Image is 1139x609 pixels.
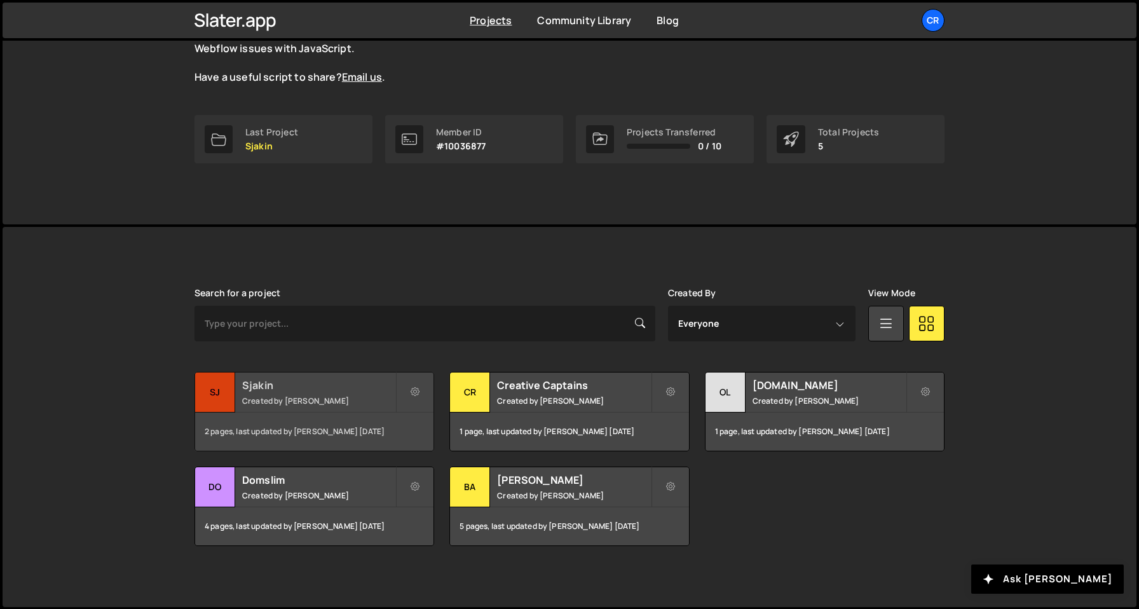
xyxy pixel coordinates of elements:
[470,13,512,27] a: Projects
[706,413,944,451] div: 1 page, last updated by [PERSON_NAME] [DATE]
[497,473,650,487] h2: [PERSON_NAME]
[245,127,298,137] div: Last Project
[194,288,280,298] label: Search for a project
[242,490,395,501] small: Created by [PERSON_NAME]
[698,141,721,151] span: 0 / 10
[242,473,395,487] h2: Domslim
[195,373,235,413] div: Sj
[242,395,395,406] small: Created by [PERSON_NAME]
[436,127,486,137] div: Member ID
[245,141,298,151] p: Sjakin
[818,127,879,137] div: Total Projects
[449,467,689,546] a: Ba [PERSON_NAME] Created by [PERSON_NAME] 5 pages, last updated by [PERSON_NAME] [DATE]
[194,467,434,546] a: Do Domslim Created by [PERSON_NAME] 4 pages, last updated by [PERSON_NAME] [DATE]
[449,372,689,451] a: Cr Creative Captains Created by [PERSON_NAME] 1 page, last updated by [PERSON_NAME] [DATE]
[537,13,631,27] a: Community Library
[450,373,490,413] div: Cr
[497,395,650,406] small: Created by [PERSON_NAME]
[242,378,395,392] h2: Sjakin
[450,507,688,545] div: 5 pages, last updated by [PERSON_NAME] [DATE]
[705,372,945,451] a: ol [DOMAIN_NAME] Created by [PERSON_NAME] 1 page, last updated by [PERSON_NAME] [DATE]
[753,395,906,406] small: Created by [PERSON_NAME]
[627,127,721,137] div: Projects Transferred
[342,70,382,84] a: Email us
[436,141,486,151] p: #10036877
[706,373,746,413] div: ol
[868,288,915,298] label: View Mode
[195,507,433,545] div: 4 pages, last updated by [PERSON_NAME] [DATE]
[818,141,879,151] p: 5
[194,115,372,163] a: Last Project Sjakin
[450,467,490,507] div: Ba
[450,413,688,451] div: 1 page, last updated by [PERSON_NAME] [DATE]
[497,490,650,501] small: Created by [PERSON_NAME]
[971,565,1124,594] button: Ask [PERSON_NAME]
[668,288,716,298] label: Created By
[922,9,945,32] a: CR
[194,27,652,85] p: The is live and growing. Explore the curated scripts to solve common Webflow issues with JavaScri...
[194,372,434,451] a: Sj Sjakin Created by [PERSON_NAME] 2 pages, last updated by [PERSON_NAME] [DATE]
[753,378,906,392] h2: [DOMAIN_NAME]
[194,306,655,341] input: Type your project...
[195,467,235,507] div: Do
[657,13,679,27] a: Blog
[497,378,650,392] h2: Creative Captains
[195,413,433,451] div: 2 pages, last updated by [PERSON_NAME] [DATE]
